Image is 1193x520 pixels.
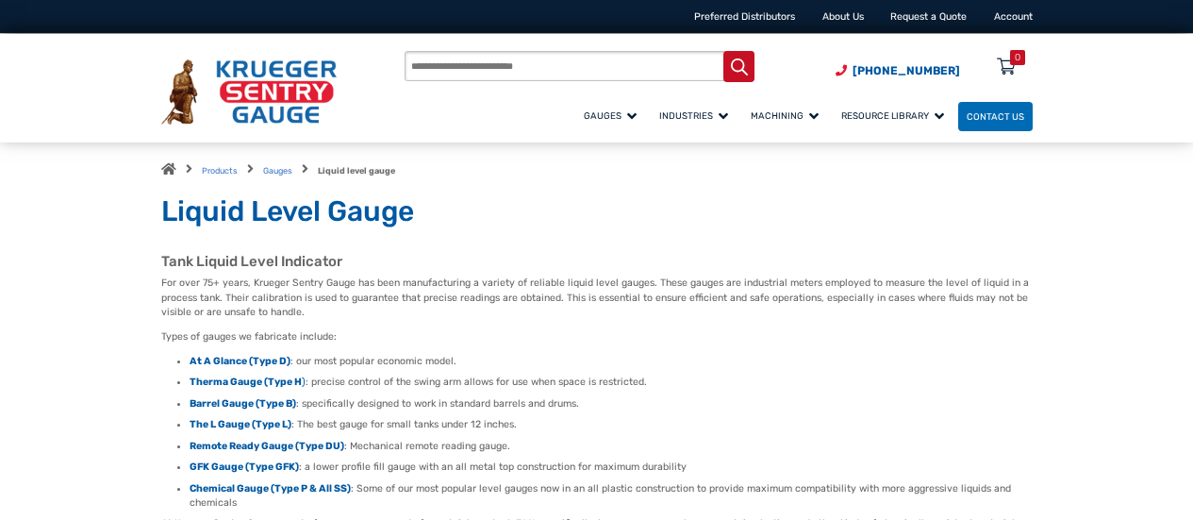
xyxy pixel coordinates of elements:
div: 0 [1015,50,1020,65]
span: Contact Us [967,111,1024,122]
p: Types of gauges we fabricate include: [161,329,1033,344]
a: Gauges [575,99,651,132]
h2: Tank Liquid Level Indicator [161,253,1033,271]
a: Remote Ready Gauge (Type DU) [190,440,344,452]
a: Request a Quote [890,10,967,23]
span: [PHONE_NUMBER] [853,64,960,77]
a: Industries [651,99,742,132]
span: Resource Library [841,110,944,121]
img: Krueger Sentry Gauge [161,59,337,125]
a: Resource Library [833,99,958,132]
a: Products [202,166,238,176]
li: : The best gauge for small tanks under 12 inches. [190,417,1033,431]
li: : a lower profile fill gauge with an all metal top construction for maximum durability [190,460,1033,474]
li: : our most popular economic model. [190,354,1033,368]
a: Preferred Distributors [694,10,795,23]
strong: Liquid level gauge [318,166,395,176]
a: Gauges [263,166,292,176]
p: For over 75+ years, Krueger Sentry Gauge has been manufacturing a variety of reliable liquid leve... [161,276,1033,320]
h1: Liquid Level Gauge [161,194,1033,230]
a: Contact Us [958,102,1033,131]
strong: Therma Gauge (Type H [190,376,302,388]
li: : Mechanical remote reading gauge. [190,439,1033,453]
a: Chemical Gauge (Type P & All SS) [190,482,351,495]
li: : specifically designed to work in standard barrels and drums. [190,396,1033,411]
a: Account [994,10,1033,23]
span: Machining [751,110,819,121]
li: : precise control of the swing arm allows for use when space is restricted. [190,375,1033,389]
a: Machining [742,99,833,132]
span: Industries [659,110,728,121]
a: Barrel Gauge (Type B) [190,397,296,410]
a: Phone Number (920) 434-8860 [836,62,960,79]
li: : Some of our most popular level gauges now in an all plastic construction to provide maximum com... [190,481,1033,510]
a: About Us [822,10,864,23]
a: At A Glance (Type D) [190,355,290,367]
a: The L Gauge (Type L) [190,418,291,430]
a: GFK Gauge (Type GFK) [190,461,299,473]
a: Therma Gauge (Type H) [190,376,306,388]
span: Gauges [584,110,637,121]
